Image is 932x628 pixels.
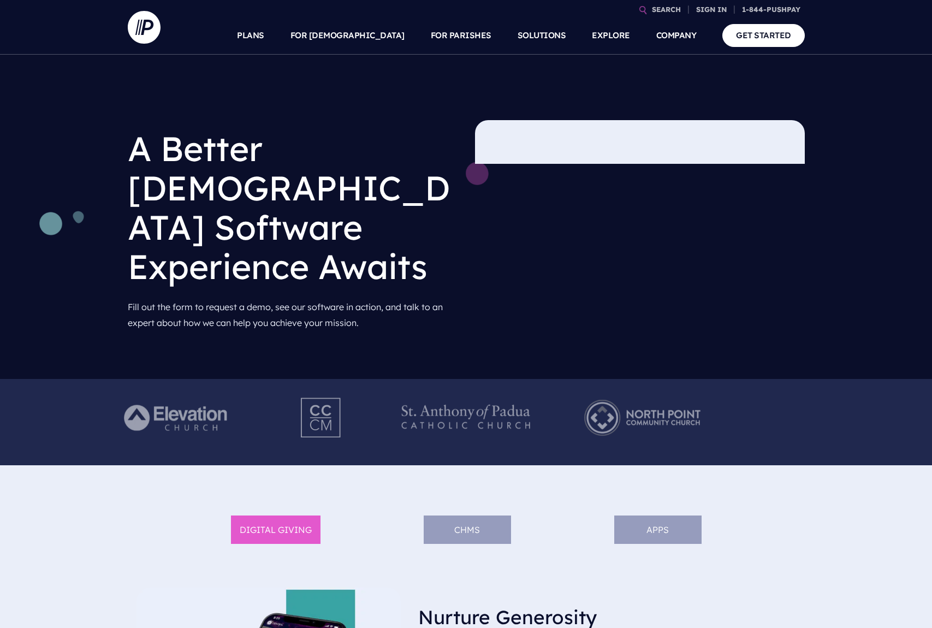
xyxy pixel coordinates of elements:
[237,16,264,55] a: PLANS
[431,16,491,55] a: FOR PARISHES
[656,16,697,55] a: COMPANY
[391,388,541,448] img: Pushpay_Logo__StAnthony
[722,24,805,46] a: GET STARTED
[592,16,630,55] a: EXPLORE
[102,388,252,448] img: Pushpay_Logo__Elevation
[614,516,702,544] li: APPS
[278,388,365,448] img: Pushpay_Logo__CCM
[518,16,566,55] a: SOLUTIONS
[290,16,405,55] a: FOR [DEMOGRAPHIC_DATA]
[567,388,717,448] img: Pushpay_Logo__NorthPoint
[424,516,511,544] li: ChMS
[128,120,458,295] h1: A Better [DEMOGRAPHIC_DATA] Software Experience Awaits
[128,295,458,335] p: Fill out the form to request a demo, see our software in action, and talk to an expert about how ...
[231,516,320,544] li: DIGITAL GIVING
